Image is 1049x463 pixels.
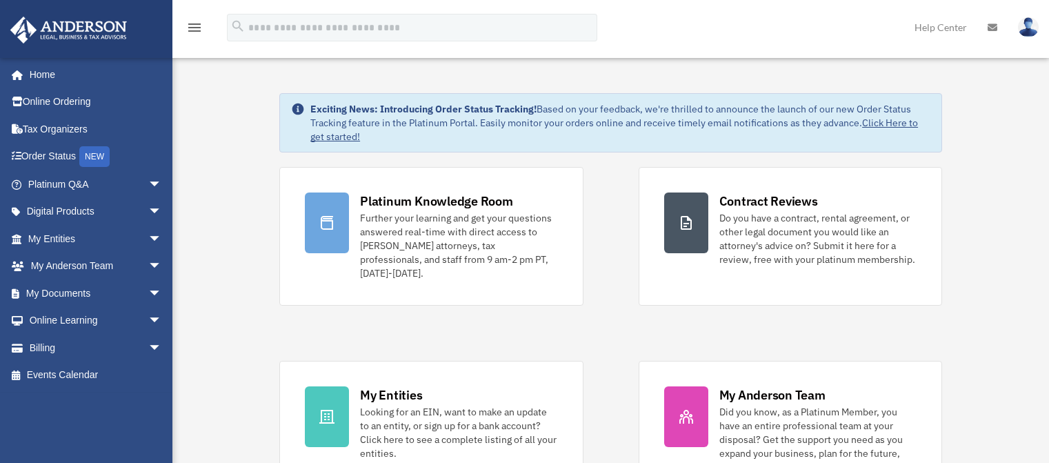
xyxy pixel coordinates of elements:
a: Home [10,61,176,88]
a: Click Here to get started! [310,117,918,143]
span: arrow_drop_down [148,279,176,308]
div: My Entities [360,386,422,404]
a: Order StatusNEW [10,143,183,171]
div: Platinum Knowledge Room [360,193,513,210]
div: Contract Reviews [719,193,818,210]
i: menu [186,19,203,36]
span: arrow_drop_down [148,170,176,199]
span: arrow_drop_down [148,225,176,253]
a: Online Learningarrow_drop_down [10,307,183,335]
div: My Anderson Team [719,386,826,404]
div: NEW [79,146,110,167]
a: Billingarrow_drop_down [10,334,183,362]
img: User Pic [1018,17,1039,37]
a: Digital Productsarrow_drop_down [10,198,183,226]
a: Platinum Q&Aarrow_drop_down [10,170,183,198]
span: arrow_drop_down [148,253,176,281]
img: Anderson Advisors Platinum Portal [6,17,131,43]
div: Based on your feedback, we're thrilled to announce the launch of our new Order Status Tracking fe... [310,102,930,144]
div: Further your learning and get your questions answered real-time with direct access to [PERSON_NAM... [360,211,557,280]
a: My Documentsarrow_drop_down [10,279,183,307]
a: Platinum Knowledge Room Further your learning and get your questions answered real-time with dire... [279,167,583,306]
div: Do you have a contract, rental agreement, or other legal document you would like an attorney's ad... [719,211,917,266]
span: arrow_drop_down [148,334,176,362]
i: search [230,19,246,34]
span: arrow_drop_down [148,307,176,335]
a: menu [186,24,203,36]
a: Events Calendar [10,362,183,389]
a: Tax Organizers [10,115,183,143]
span: arrow_drop_down [148,198,176,226]
div: Looking for an EIN, want to make an update to an entity, or sign up for a bank account? Click her... [360,405,557,460]
a: My Entitiesarrow_drop_down [10,225,183,253]
a: Online Ordering [10,88,183,116]
a: My Anderson Teamarrow_drop_down [10,253,183,280]
a: Contract Reviews Do you have a contract, rental agreement, or other legal document you would like... [639,167,942,306]
strong: Exciting News: Introducing Order Status Tracking! [310,103,537,115]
